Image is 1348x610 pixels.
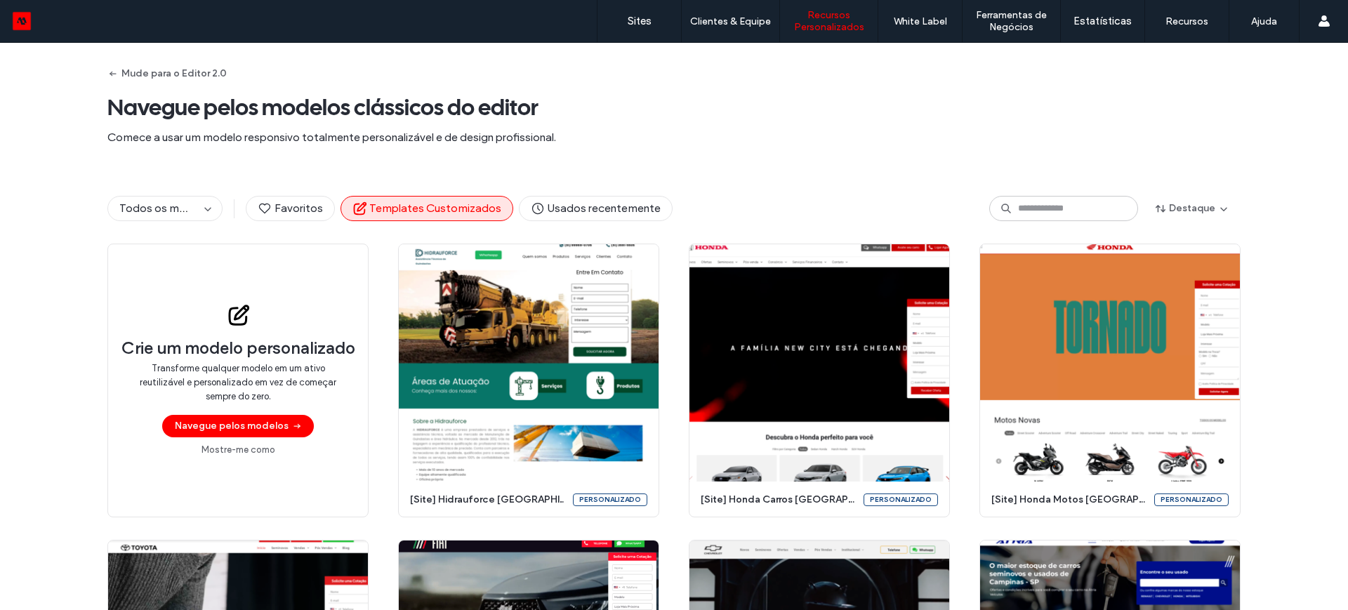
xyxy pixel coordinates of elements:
label: Estatísticas [1073,15,1132,27]
button: Templates Customizados [341,196,513,221]
span: [site] hidrauforce [GEOGRAPHIC_DATA] [410,493,564,507]
div: Personalizado [864,493,938,506]
span: Templates Customizados [352,201,501,216]
button: Navegue pelos modelos [162,415,314,437]
a: Mostre-me como [201,443,275,457]
span: [site] honda carros [GEOGRAPHIC_DATA] [701,493,855,507]
div: Personalizado [1154,493,1229,506]
div: Personalizado [573,493,647,506]
label: Ajuda [1251,15,1277,27]
label: White Label [894,15,947,27]
span: Crie um modelo personalizado [121,338,355,359]
button: Usados recentemente [519,196,673,221]
label: Recursos [1165,15,1208,27]
button: Destaque [1144,197,1241,220]
label: Recursos Personalizados [780,9,878,33]
label: Sites [628,15,652,27]
label: Ferramentas de Negócios [963,9,1060,33]
span: Navegue pelos modelos clássicos do editor [107,93,1241,121]
button: Todos os modelos [108,197,199,220]
span: Usados recentemente [531,201,661,216]
span: Todos os modelos [119,201,214,215]
label: Clientes & Equipe [690,15,771,27]
button: Mude para o Editor 2.0 [107,62,227,85]
span: Comece a usar um modelo responsivo totalmente personalizável e de design profissional. [107,130,1241,145]
button: Favoritos [246,196,335,221]
span: Favoritos [258,201,323,216]
span: [site] honda motos [GEOGRAPHIC_DATA] [991,493,1146,507]
span: Transforme qualquer modelo em um ativo reutilizável e personalizado em vez de começar sempre do z... [136,362,340,404]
